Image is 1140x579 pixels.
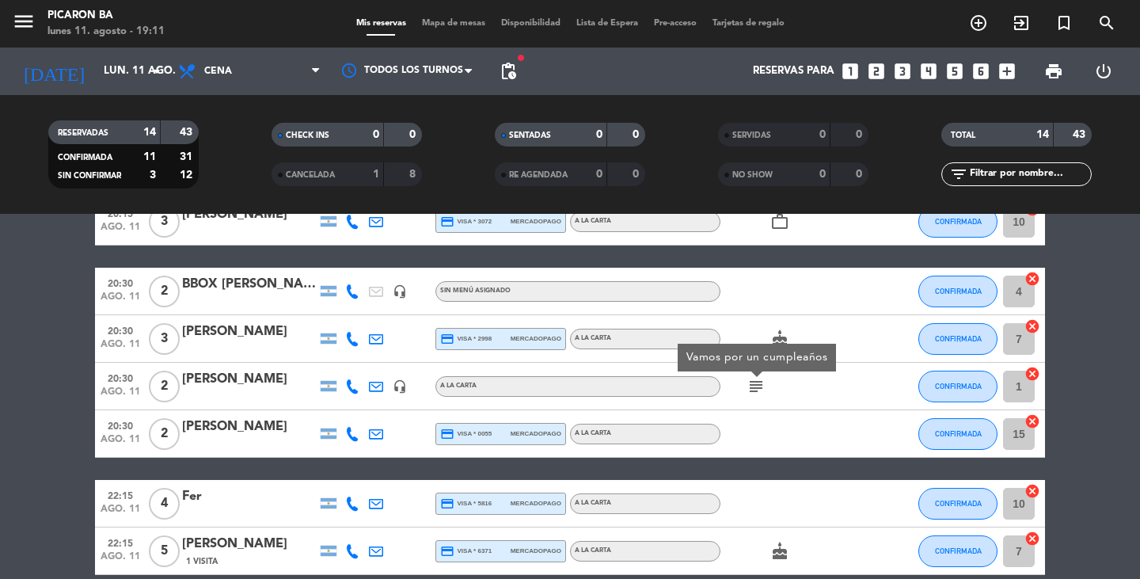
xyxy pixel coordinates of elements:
[143,127,156,138] strong: 14
[149,488,180,520] span: 4
[770,542,789,561] i: cake
[101,339,140,357] span: ago. 11
[149,206,180,238] span: 3
[633,169,642,180] strong: 0
[101,291,140,310] span: ago. 11
[633,129,642,140] strong: 0
[101,504,140,522] span: ago. 11
[101,368,140,387] span: 20:30
[182,486,317,507] div: Fer
[509,131,551,139] span: SENTADAS
[918,276,997,307] button: CONFIRMADA
[686,349,828,366] div: Vamos por un cumpleaños
[892,61,913,82] i: looks_3
[101,222,140,240] span: ago. 11
[47,8,165,24] div: Picaron BA
[596,129,602,140] strong: 0
[182,322,317,342] div: [PERSON_NAME]
[511,429,561,439] span: mercadopago
[840,61,861,82] i: looks_one
[575,500,611,506] span: A LA CARTA
[516,53,526,63] span: fiber_manual_record
[511,498,561,509] span: mercadopago
[143,151,156,162] strong: 11
[12,10,36,33] i: menu
[866,61,887,82] i: looks_two
[935,217,982,226] span: CONFIRMADA
[180,127,196,138] strong: 43
[1078,48,1128,95] div: LOG OUT
[58,154,112,162] span: CONFIRMADA
[1024,483,1040,499] i: cancel
[440,288,511,294] span: Sin menú asignado
[1024,271,1040,287] i: cancel
[1036,129,1049,140] strong: 14
[732,131,771,139] span: SERVIDAS
[12,54,96,89] i: [DATE]
[414,19,493,28] span: Mapa de mesas
[918,488,997,520] button: CONFIRMADA
[1073,129,1089,140] strong: 43
[440,332,454,346] i: credit_card
[1094,62,1113,81] i: power_settings_new
[918,61,939,82] i: looks_4
[997,61,1017,82] i: add_box
[180,170,196,181] strong: 12
[918,535,997,567] button: CONFIRMADA
[101,486,140,504] span: 22:15
[149,418,180,450] span: 2
[58,129,108,137] span: RESERVADAS
[182,417,317,437] div: [PERSON_NAME]
[149,276,180,307] span: 2
[101,434,140,452] span: ago. 11
[935,382,982,390] span: CONFIRMADA
[499,62,518,81] span: pending_actions
[47,24,165,40] div: lunes 11. agosto - 19:11
[968,166,1091,183] input: Filtrar por nombre...
[770,329,789,349] i: cake
[971,61,991,82] i: looks_6
[819,129,826,140] strong: 0
[856,169,865,180] strong: 0
[440,383,477,389] span: A LA CARTA
[918,323,997,355] button: CONFIRMADA
[596,169,602,180] strong: 0
[58,172,121,180] span: SIN CONFIRMAR
[149,323,180,355] span: 3
[182,274,317,295] div: BBOX [PERSON_NAME]
[101,273,140,291] span: 20:30
[856,129,865,140] strong: 0
[348,19,414,28] span: Mis reservas
[568,19,646,28] span: Lista de Espera
[149,535,180,567] span: 5
[1024,318,1040,334] i: cancel
[373,169,379,180] strong: 1
[440,427,454,441] i: credit_card
[511,333,561,344] span: mercadopago
[101,416,140,434] span: 20:30
[951,131,975,139] span: TOTAL
[511,546,561,556] span: mercadopago
[935,429,982,438] span: CONFIRMADA
[1054,13,1073,32] i: turned_in_not
[1024,531,1040,547] i: cancel
[373,129,379,140] strong: 0
[150,170,156,181] strong: 3
[1012,13,1031,32] i: exit_to_app
[918,371,997,402] button: CONFIRMADA
[770,212,789,231] i: work_outline
[944,61,965,82] i: looks_5
[575,335,611,341] span: A LA CARTA
[935,499,982,508] span: CONFIRMADA
[918,418,997,450] button: CONFIRMADA
[393,284,407,299] i: headset_mic
[286,171,335,179] span: CANCELADA
[493,19,568,28] span: Disponibilidad
[935,547,982,555] span: CONFIRMADA
[440,332,492,346] span: visa * 2998
[12,10,36,39] button: menu
[1024,413,1040,429] i: cancel
[935,334,982,343] span: CONFIRMADA
[147,62,166,81] i: arrow_drop_down
[101,387,140,405] span: ago. 11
